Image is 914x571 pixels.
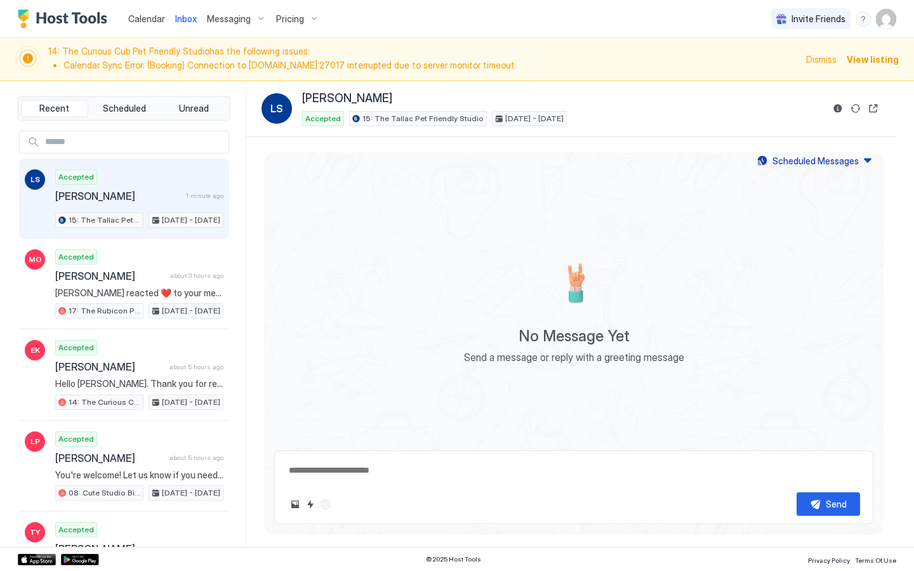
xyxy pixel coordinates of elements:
button: Reservation information [830,101,845,116]
span: 08: Cute Studio Bike to Beach [69,487,140,499]
span: [PERSON_NAME] reacted ❤️ to your message "You're welcome, [PERSON_NAME]! Let us know if you need ... [55,287,223,299]
span: 17: The Rubicon Pet Friendly Studio [69,305,140,317]
span: [PERSON_NAME] [55,452,164,464]
div: View listing [847,53,899,66]
span: [DATE] - [DATE] [162,214,220,226]
span: [PERSON_NAME] [55,270,165,282]
button: Recent [21,100,88,117]
span: Send a message or reply with a greeting message [464,351,684,364]
span: Accepted [58,524,94,535]
span: Calendar [128,13,165,24]
span: 15: The Tallac Pet Friendly Studio [362,113,484,124]
div: Send [826,497,847,511]
span: © 2025 Host Tools [426,555,481,563]
button: Scheduled Messages [755,152,873,169]
span: [PERSON_NAME] [55,360,164,373]
span: 14: The Curious Cub Pet Friendly Studio [69,397,140,408]
input: Input Field [40,131,228,153]
a: Google Play Store [61,554,99,565]
span: Hello [PERSON_NAME]. Thank you for reaching out! Could you let me know how early you're hoping to... [55,378,223,390]
span: Pricing [276,13,304,25]
span: [PERSON_NAME] [55,542,165,555]
span: EK [30,345,40,356]
a: Inbox [175,12,197,25]
a: Terms Of Use [855,553,896,566]
span: about 5 hours ago [169,454,223,462]
button: Open reservation [866,101,881,116]
span: Terms Of Use [855,556,896,564]
span: You're welcome! Let us know if you need anything else 😊 [55,469,223,481]
span: Accepted [58,342,94,353]
a: Privacy Policy [808,553,850,566]
span: TY [30,527,41,538]
span: No Message Yet [519,327,630,346]
span: LS [30,174,40,185]
span: [DATE] - [DATE] [162,397,220,408]
a: Host Tools Logo [18,10,113,29]
span: LS [270,101,283,116]
span: [PERSON_NAME] [302,91,392,106]
span: [DATE] - [DATE] [162,487,220,499]
button: Sync reservation [848,101,863,116]
span: Accepted [305,113,341,124]
span: Inbox [175,13,197,24]
button: Scheduled [91,100,158,117]
button: Quick reply [303,497,318,512]
div: Scheduled Messages [772,154,859,167]
div: Dismiss [806,53,837,66]
button: Upload image [288,497,303,512]
li: Calendar Sync Error: (Booking) Connection to [DOMAIN_NAME]:27017 interrupted due to server monito... [63,60,798,71]
span: Accepted [58,251,94,263]
span: Privacy Policy [808,556,850,564]
a: App Store [18,554,56,565]
span: about 5 hours ago [169,363,223,371]
span: about 8 hours ago [170,545,223,553]
span: 14: The Curious Cub Pet Friendly Studio has the following issues: [48,46,798,73]
span: 15: The Tallac Pet Friendly Studio [69,214,140,226]
span: 1 minute ago [186,192,223,200]
span: Scheduled [103,103,146,114]
span: [DATE] - [DATE] [505,113,564,124]
a: Calendar [128,12,165,25]
div: menu [856,11,871,27]
span: MO [29,254,42,265]
div: User profile [876,9,896,29]
button: Unread [160,100,227,117]
button: Send [797,492,860,516]
span: Unread [179,103,209,114]
span: [PERSON_NAME] [55,190,181,202]
span: Accepted [58,433,94,445]
span: LP [30,436,40,447]
span: Accepted [58,171,94,183]
span: about 3 hours ago [170,272,223,280]
span: Recent [39,103,69,114]
span: Invite Friends [791,13,845,25]
div: Empty image [536,246,612,322]
div: tab-group [18,96,230,121]
span: [DATE] - [DATE] [162,305,220,317]
span: Messaging [207,13,251,25]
